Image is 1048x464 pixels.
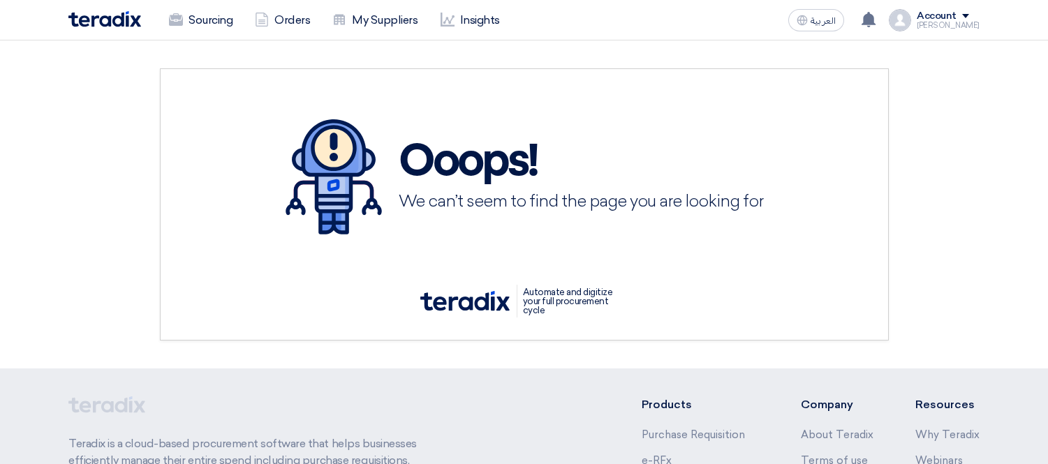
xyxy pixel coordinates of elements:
li: Resources [915,396,980,413]
a: Insights [429,5,511,36]
button: العربية [788,9,844,31]
li: Company [801,396,873,413]
a: Purchase Requisition [642,428,745,441]
span: العربية [811,16,836,26]
div: Account [917,10,957,22]
img: tx_logo.svg [420,291,510,310]
img: profile_test.png [889,9,911,31]
img: Teradix logo [68,11,141,27]
p: Automate and digitize your full procurement cycle [517,285,628,317]
img: 404.svg [286,119,382,234]
h3: We can’t seem to find the page you are looking for [399,195,763,210]
a: My Suppliers [321,5,429,36]
h1: Ooops! [399,140,763,185]
div: [PERSON_NAME] [917,22,980,29]
a: Why Teradix [915,428,980,441]
a: Sourcing [158,5,244,36]
li: Products [642,396,760,413]
a: About Teradix [801,428,873,441]
a: Orders [244,5,321,36]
